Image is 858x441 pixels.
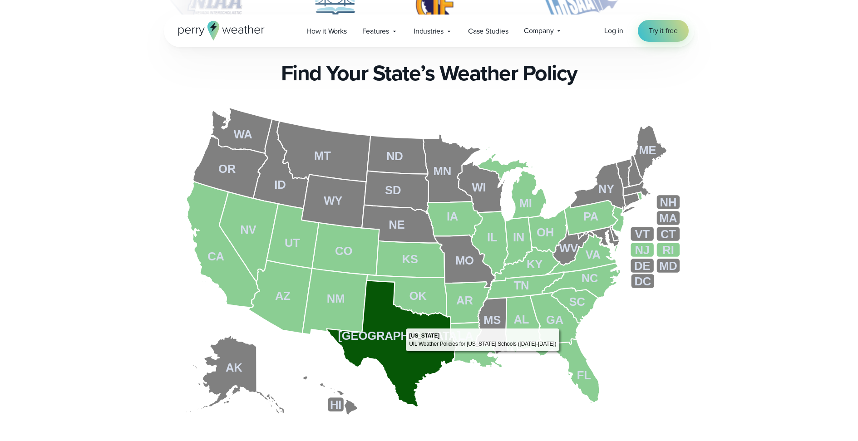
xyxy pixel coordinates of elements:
tspan: ID [274,178,286,191]
tspan: MN [434,165,451,177]
tspan: NC [582,272,598,284]
span: Company [524,25,554,36]
span: Case Studies [468,26,508,37]
tspan: [GEOGRAPHIC_DATA] [338,329,461,342]
tspan: KY [527,258,542,270]
tspan: NV [240,223,256,236]
tspan: MD [659,260,677,272]
tspan: IN [513,231,524,244]
tspan: RI [662,244,674,256]
tspan: NE [389,218,404,231]
tspan: MT [314,149,331,162]
tspan: MO [455,254,474,267]
tspan: DC [635,275,651,288]
tspan: VA [585,248,600,261]
tspan: IA [447,210,458,223]
tspan: MS [483,314,501,326]
span: Features [362,26,389,37]
span: How it Works [306,26,347,37]
tspan: AZ [275,289,291,302]
h2: Find Your State’s Weather Policy [281,60,577,86]
tspan: CT [661,228,676,240]
tspan: WI [472,181,486,194]
tspan: ND [386,150,403,162]
tspan: OK [409,289,427,302]
tspan: HI [330,398,341,411]
tspan: AK [226,361,242,374]
a: Try it free [638,20,689,42]
tspan: CO [335,245,352,257]
tspan: KS [402,253,418,265]
tspan: OH [537,226,554,239]
tspan: VT [635,228,650,240]
tspan: FL [577,369,591,382]
tspan: ME [639,144,656,157]
tspan: DE [634,260,650,272]
tspan: GA [546,314,563,326]
span: Try it free [649,25,678,36]
div: [US_STATE] [409,332,439,340]
tspan: UT [285,237,300,250]
tspan: IL [487,231,497,244]
a: How it Works [299,22,355,40]
span: Industries [414,26,444,37]
tspan: NH [660,196,677,209]
tspan: NJ [635,244,650,256]
tspan: CA [207,250,224,263]
tspan: PA [583,210,598,223]
a: Log in [604,25,623,36]
tspan: SC [569,295,585,308]
tspan: NY [598,182,614,195]
div: UIL Weather Policies for [US_STATE] Schools ([DATE]-[DATE]) [409,340,556,348]
tspan: WY [324,194,342,207]
tspan: WA [234,128,252,141]
tspan: AR [456,294,473,307]
tspan: TN [514,279,529,292]
tspan: WV [559,242,578,255]
tspan: MA [659,212,677,225]
tspan: NM [327,292,345,305]
tspan: MI [519,197,532,210]
tspan: AL [514,314,529,326]
tspan: OR [218,162,236,175]
a: Case Studies [460,22,516,40]
tspan: SD [385,184,401,196]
